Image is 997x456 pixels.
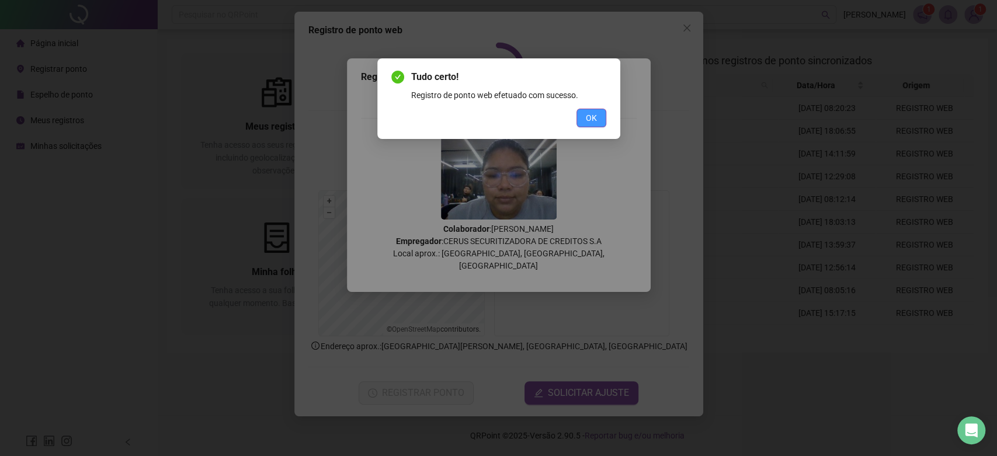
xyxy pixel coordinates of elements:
[391,71,404,83] span: check-circle
[576,109,606,127] button: OK
[586,112,597,124] span: OK
[957,416,985,444] div: Open Intercom Messenger
[411,89,606,102] div: Registro de ponto web efetuado com sucesso.
[411,70,606,84] span: Tudo certo!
